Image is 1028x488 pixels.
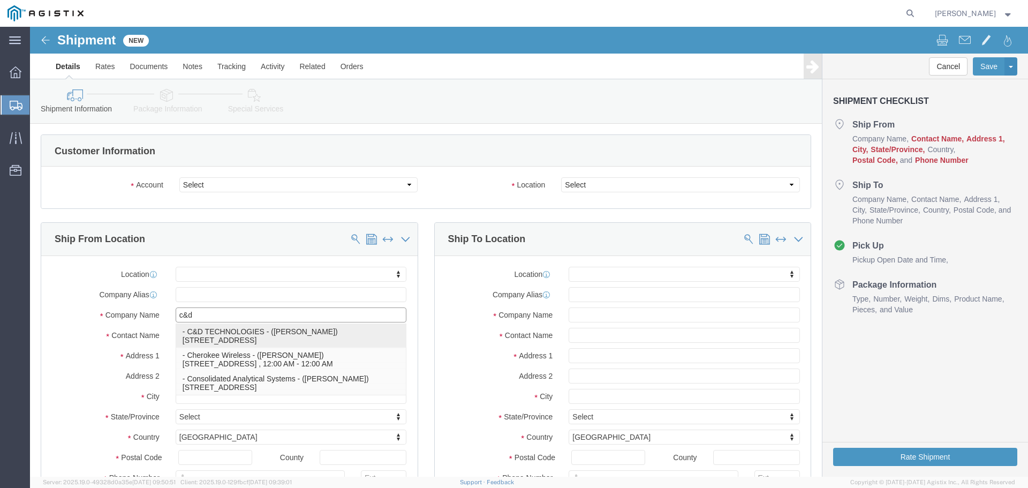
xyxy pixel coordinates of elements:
[248,479,292,485] span: [DATE] 09:39:01
[30,27,1028,477] iframe: FS Legacy Container
[935,7,996,19] span: Ivan Ambriz
[487,479,514,485] a: Feedback
[850,478,1015,487] span: Copyright © [DATE]-[DATE] Agistix Inc., All Rights Reserved
[180,479,292,485] span: Client: 2025.19.0-129fbcf
[7,5,84,21] img: logo
[43,479,176,485] span: Server: 2025.19.0-49328d0a35e
[132,479,176,485] span: [DATE] 09:50:51
[934,7,1014,20] button: [PERSON_NAME]
[460,479,487,485] a: Support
